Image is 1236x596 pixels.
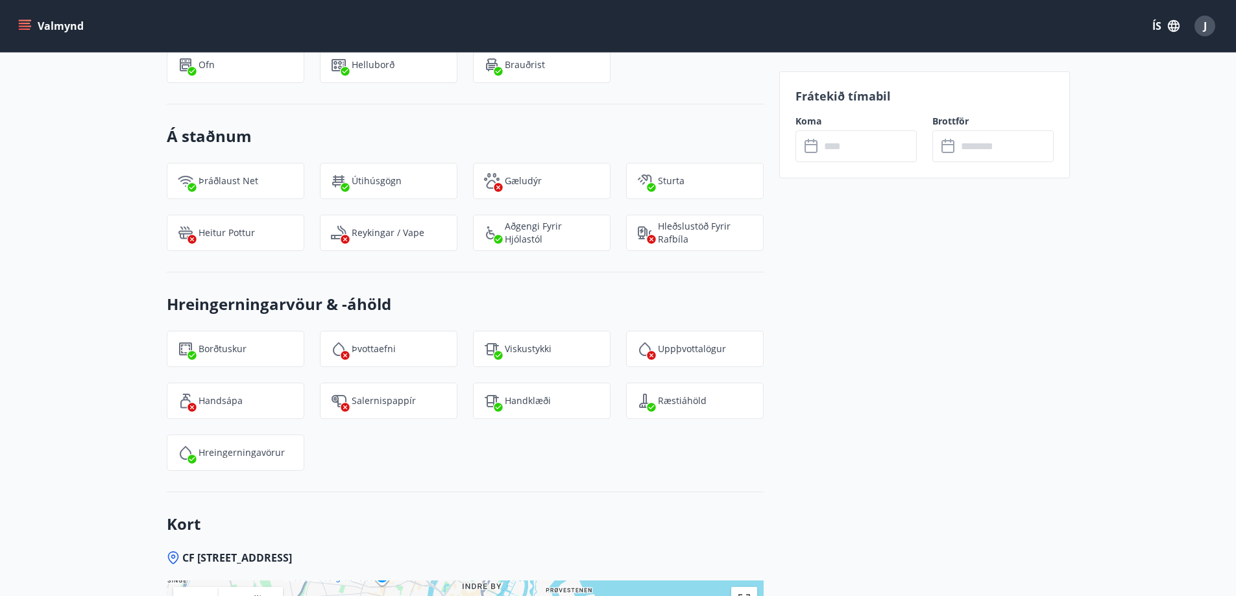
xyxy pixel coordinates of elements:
img: zPVQBp9blEdIFer1EsEXGkdLSf6HnpjwYpytJsbc.svg [178,57,193,73]
span: J [1204,19,1207,33]
img: nH7E6Gw2rvWFb8XaSdRp44dhkQaj4PJkOoRYItBQ.svg [637,225,653,241]
p: Uppþvottalögur [658,342,726,355]
img: eXskhI6PfzAYYayp6aE5zL2Gyf34kDYkAHzo7Blm.svg [484,57,500,73]
img: zl1QXYWpuXQflmynrNOhYvHk3MCGPnvF2zCJrr1J.svg [331,173,346,189]
img: saOQRUK9k0plC04d75OSnkMeCb4WtbSIwuaOqe9o.svg [637,393,653,409]
h3: Á staðnum [167,125,764,147]
h3: Hreingerningarvöur & -áhöld [167,293,764,315]
img: pxcaIm5dSOV3FS4whs1soiYWTwFQvksT25a9J10C.svg [484,173,500,189]
img: FQTGzxj9jDlMaBqrp2yyjtzD4OHIbgqFuIf1EfZm.svg [178,341,193,357]
button: J [1189,10,1220,42]
label: Brottför [932,115,1054,128]
p: Gæludýr [505,174,542,187]
img: QNIUl6Cv9L9rHgMXwuzGLuiJOj7RKqxk9mBFPqjq.svg [331,225,346,241]
img: PMt15zlZL5WN7A8x0Tvk8jOMlfrCEhCcZ99roZt4.svg [331,341,346,357]
p: Heitur pottur [199,226,255,239]
p: Aðgengi fyrir hjólastól [505,220,600,246]
p: Hreingerningavörur [199,446,285,459]
p: Ofn [199,58,215,71]
p: Frátekið tímabil [795,88,1054,104]
img: IEMZxl2UAX2uiPqnGqR2ECYTbkBjM7IGMvKNT7zJ.svg [178,445,193,460]
label: Koma [795,115,917,128]
h3: Kort [167,513,764,535]
img: y5Bi4hK1jQC9cBVbXcWRSDyXCR2Ut8Z2VPlYjj17.svg [637,341,653,357]
img: 9R1hYb2mT2cBJz2TGv4EKaumi4SmHMVDNXcQ7C8P.svg [331,57,346,73]
p: Þvottaefni [352,342,396,355]
p: Salernispappír [352,394,416,407]
p: Borðtuskur [199,342,247,355]
p: Hleðslustöð fyrir rafbíla [658,220,753,246]
img: HJRyFFsYp6qjeUYhR4dAD8CaCEsnIFYZ05miwXoh.svg [178,173,193,189]
p: Ræstiáhöld [658,394,707,407]
p: Sturta [658,174,685,187]
p: Handklæði [505,394,551,407]
img: 8IYIKVZQyRlUC6HQIIUSdjpPGRncJsz2RzLgWvp4.svg [484,225,500,241]
img: uiBtL0ikWr40dZiggAgPY6zIBwQcLm3lMVfqTObx.svg [484,393,500,409]
img: tIVzTFYizac3SNjIS52qBBKOADnNn3qEFySneclv.svg [484,341,500,357]
p: Helluborð [352,58,394,71]
p: Reykingar / Vape [352,226,424,239]
img: h89QDIuHlAdpqTriuIvuEWkTH976fOgBEOOeu1mi.svg [178,225,193,241]
img: 96TlfpxwFVHR6UM9o3HrTVSiAREwRYtsizir1BR0.svg [178,393,193,409]
img: JsUkc86bAWErts0UzsjU3lk4pw2986cAIPoh8Yw7.svg [331,393,346,409]
button: menu [16,14,89,38]
p: Handsápa [199,394,243,407]
p: Útihúsgögn [352,174,402,187]
button: ÍS [1145,14,1187,38]
p: Þráðlaust net [199,174,258,187]
p: Brauðrist [505,58,545,71]
img: fkJ5xMEnKf9CQ0V6c12WfzkDEsV4wRmoMqv4DnVF.svg [637,173,653,189]
span: CF [STREET_ADDRESS] [182,551,292,565]
p: Viskustykki [505,342,551,355]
